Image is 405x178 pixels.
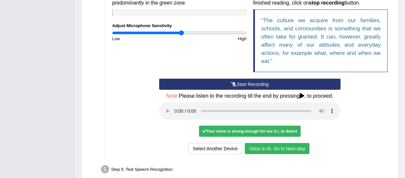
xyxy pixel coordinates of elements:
[189,143,242,154] button: Select Another Device
[112,23,172,29] label: Adjust Microphone Senstivity
[166,93,179,99] span: Note:
[159,93,341,99] h4: Please listen to the recording till the end by pressing , to proceed.
[109,36,179,42] div: Low
[179,36,250,42] div: High
[245,143,310,154] button: Voice is ok. Go to Next step
[159,79,341,90] button: Start Recording
[199,126,300,137] div: Your voice is strong enough for our A.I. to detect
[262,17,381,64] q: The culture we acquire from our families, schools, and communities is something that we often tak...
[98,163,395,178] div: Step 5: Test Speech Recognition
